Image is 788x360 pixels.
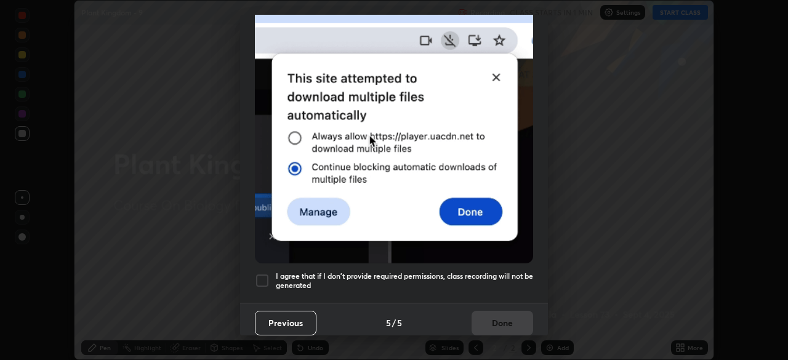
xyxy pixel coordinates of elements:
[386,316,391,329] h4: 5
[276,271,533,290] h5: I agree that if I don't provide required permissions, class recording will not be generated
[392,316,396,329] h4: /
[255,311,316,335] button: Previous
[397,316,402,329] h4: 5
